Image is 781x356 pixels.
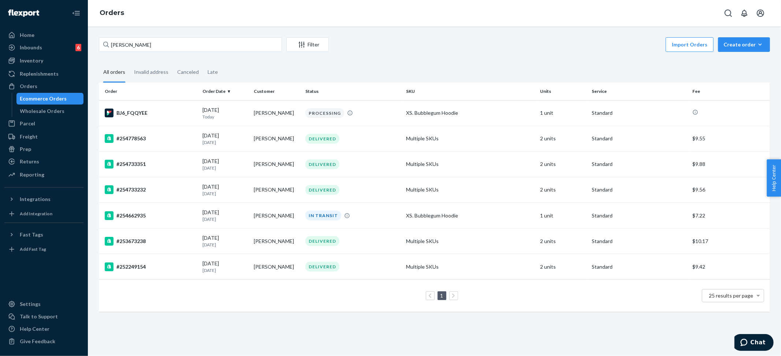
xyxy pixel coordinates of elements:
div: [DATE] [202,209,248,222]
div: Wholesale Orders [20,107,65,115]
td: $10.17 [689,228,770,254]
a: Home [4,29,83,41]
th: Units [538,83,589,100]
p: [DATE] [202,165,248,171]
div: [DATE] [202,183,248,197]
td: 2 units [538,254,589,280]
td: [PERSON_NAME] [251,203,302,228]
div: Inbounds [20,44,42,51]
div: Customer [254,88,300,94]
td: 2 units [538,151,589,177]
a: Reporting [4,169,83,181]
th: Order Date [200,83,251,100]
p: Standard [592,263,687,270]
a: Orders [4,80,83,92]
a: Returns [4,156,83,167]
td: [PERSON_NAME] [251,177,302,202]
button: Fast Tags [4,229,83,241]
a: Orders [100,9,124,17]
div: Parcel [20,120,35,127]
button: Open Search Box [721,6,736,20]
p: Standard [592,135,687,142]
div: Help Center [20,325,49,333]
button: Give Feedback [4,336,83,347]
ol: breadcrumbs [94,3,130,24]
div: IN TRANSIT [305,211,341,220]
td: [PERSON_NAME] [251,228,302,254]
div: XS. Bubblegum Hoodie [406,109,535,117]
span: 25 results per page [709,292,754,299]
button: Talk to Support [4,311,83,322]
div: PROCESSING [305,108,344,118]
div: XS. Bubblegum Hoodie [406,212,535,219]
div: Replenishments [20,70,59,77]
div: Prep [20,145,31,153]
th: Order [99,83,200,100]
td: 2 units [538,228,589,254]
div: [DATE] [202,106,248,120]
div: Create order [724,41,765,48]
td: Multiple SKUs [403,151,538,177]
p: [DATE] [202,242,248,248]
div: [DATE] [202,158,248,171]
div: Add Integration [20,211,52,217]
a: Inbounds6 [4,42,83,53]
div: [DATE] [202,132,248,145]
div: Talk to Support [20,313,58,320]
div: #252249154 [105,262,197,271]
div: [DATE] [202,260,248,273]
td: [PERSON_NAME] [251,151,302,177]
div: #254778563 [105,134,197,143]
div: Integrations [20,196,51,203]
th: Status [302,83,403,100]
div: Returns [20,158,39,165]
button: Close Navigation [69,6,83,20]
button: Filter [286,37,329,52]
div: [DATE] [202,234,248,248]
input: Search orders [99,37,282,52]
td: Multiple SKUs [403,177,538,202]
button: Import Orders [666,37,714,52]
a: Page 1 is your current page [439,292,445,299]
p: Standard [592,186,687,193]
p: Standard [592,212,687,219]
div: Fast Tags [20,231,43,238]
a: Ecommerce Orders [16,93,84,105]
p: Today [202,114,248,120]
img: Flexport logo [8,10,39,17]
div: #254662935 [105,211,197,220]
div: Add Fast Tag [20,246,46,252]
p: [DATE] [202,216,248,222]
div: Give Feedback [20,338,55,345]
a: Freight [4,131,83,143]
td: Multiple SKUs [403,126,538,151]
td: 1 unit [538,100,589,126]
div: #253673238 [105,237,197,246]
td: $9.55 [689,126,770,151]
th: Service [589,83,689,100]
div: Freight [20,133,38,140]
td: Multiple SKUs [403,228,538,254]
button: Create order [718,37,770,52]
div: 6 [75,44,81,51]
div: Reporting [20,171,44,178]
div: DELIVERED [305,236,339,246]
a: Wholesale Orders [16,105,84,117]
a: Add Integration [4,208,83,220]
div: DELIVERED [305,134,339,144]
a: Inventory [4,55,83,67]
td: [PERSON_NAME] [251,126,302,151]
button: Help Center [767,159,781,197]
td: [PERSON_NAME] [251,254,302,280]
div: Settings [20,300,41,308]
div: Orders [20,83,37,90]
div: Ecommerce Orders [20,95,67,102]
p: Standard [592,160,687,168]
th: SKU [403,83,538,100]
iframe: Opens a widget where you can chat to one of our agents [734,334,774,352]
td: 1 unit [538,203,589,228]
div: Late [208,63,218,82]
a: Prep [4,143,83,155]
